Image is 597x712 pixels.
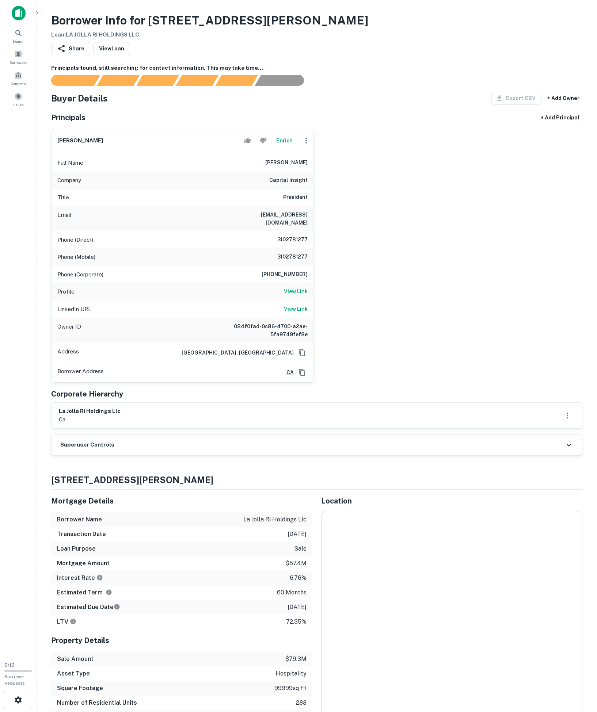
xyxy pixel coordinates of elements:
h5: Property Details [51,635,312,646]
p: $57.4m [286,559,307,568]
p: Email [57,211,71,227]
svg: Term is based on a standard schedule for this type of loan. [106,589,112,596]
h3: Borrower Info for [STREET_ADDRESS][PERSON_NAME] [51,12,368,29]
h6: Number of Residential Units [57,698,137,707]
button: Reject [257,133,270,148]
h6: Estimated Due Date [57,603,120,612]
h5: Corporate Hierarchy [51,388,123,399]
p: hospitality [275,669,307,678]
span: Borrower Requests [4,674,25,686]
h5: Location [321,495,582,506]
p: Full Name [57,158,83,167]
h6: [EMAIL_ADDRESS][DOMAIN_NAME] [220,211,308,227]
button: + Add Principal [538,111,582,124]
h4: [STREET_ADDRESS][PERSON_NAME] [51,473,582,486]
h6: Estimated Term [57,588,112,597]
p: LinkedIn URL [57,305,91,314]
p: Company [57,176,81,185]
button: Share [51,42,90,55]
h6: [GEOGRAPHIC_DATA], [GEOGRAPHIC_DATA] [176,349,294,357]
p: $79.3m [285,655,307,663]
h6: capital insight [269,176,308,185]
p: Profile [57,287,75,296]
span: Saved [13,102,24,108]
h6: 3102781277 [264,236,308,244]
h5: Principals [51,112,85,123]
p: Title [57,193,69,202]
h6: President [283,193,308,202]
h5: Mortgage Details [51,495,312,506]
h6: la jolla ri holdings llc [59,407,121,416]
a: View Link [284,305,308,314]
span: 0 / 10 [4,662,15,668]
span: Search [12,38,24,44]
p: [DATE] [288,603,307,612]
p: 60 months [277,588,307,597]
h4: Buyer Details [51,92,108,105]
h6: 084f0fad-0c86-4700-a2ae-5fa9749fef8e [220,322,308,338]
div: AI fulfillment process complete. [255,75,313,86]
svg: Estimate is based on a standard schedule for this type of loan. [114,604,120,610]
h6: Square Footage [57,684,103,693]
h6: Principals found, still searching for contact information. This may take time... [51,64,582,72]
a: Saved [2,89,34,109]
svg: The interest rates displayed on the website are for informational purposes only and may be report... [96,574,103,581]
button: Copy Address [297,347,308,358]
p: Address [57,347,79,358]
a: Borrowers [2,47,34,67]
iframe: Chat Widget [560,654,597,689]
h6: [PERSON_NAME] [57,137,103,145]
span: Contacts [11,81,26,87]
p: 72.35% [286,617,307,626]
p: 288 [296,698,307,707]
h6: Superuser Controls [60,441,114,449]
div: Documents found, AI parsing details... [136,75,179,86]
h6: Mortgage Amount [57,559,110,568]
h6: Transaction Date [57,530,106,539]
a: Contacts [2,68,34,88]
h6: Interest Rate [57,574,103,582]
p: sale [294,544,307,553]
p: Phone (Corporate) [57,270,103,279]
img: capitalize-icon.png [12,6,26,20]
p: 6.76% [290,574,307,582]
a: CA [281,368,294,376]
button: Copy Address [297,367,308,378]
h6: Borrower Name [57,515,102,524]
h6: Loan : LA JOLLA RI HOLDINGS LLC [51,31,368,39]
p: [DATE] [288,530,307,539]
h6: 3102781277 [264,253,308,261]
h6: Asset Type [57,669,90,678]
a: Search [2,26,34,46]
p: Phone (Mobile) [57,253,95,261]
svg: LTVs displayed on the website are for informational purposes only and may be reported incorrectly... [70,618,76,625]
span: Borrowers [9,60,27,65]
h6: Sale Amount [57,655,94,663]
a: ViewLoan [93,42,130,55]
p: ca [59,415,121,424]
a: View Link [284,287,308,296]
p: la jolla ri holdings llc [243,515,307,524]
h6: Loan Purpose [57,544,96,553]
p: Borrower Address [57,367,104,378]
p: Owner ID [57,322,81,338]
p: Phone (Direct) [57,236,93,244]
h6: [PERSON_NAME] [265,158,308,167]
div: Principals found, AI now looking for contact information... [176,75,218,86]
button: Enrich [273,133,296,148]
div: Principals found, still searching for contact information. This may take time... [215,75,258,86]
h6: View Link [284,305,308,313]
h6: [PHONE_NUMBER] [262,270,308,279]
button: + Add Owner [544,92,582,105]
h6: LTV [57,617,76,626]
p: 99999 sq ft [274,684,307,693]
button: Accept [241,133,254,148]
div: Your request is received and processing... [97,75,140,86]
